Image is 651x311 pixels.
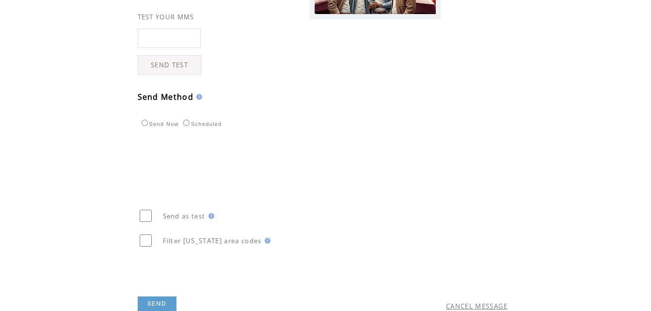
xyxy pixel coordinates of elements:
span: TEST YOUR MMS [138,13,194,21]
a: CANCEL MESSAGE [446,302,508,311]
span: Send Method [138,92,194,102]
img: help.gif [193,94,202,100]
span: Send as test [163,212,206,220]
a: SEND [138,296,176,311]
a: SEND TEST [138,55,202,75]
img: help.gif [262,238,270,244]
img: help.gif [206,213,214,219]
label: Scheduled [181,121,222,127]
label: Send Now [139,121,179,127]
span: Filter [US_STATE] area codes [163,236,262,245]
input: Scheduled [183,120,190,126]
input: Send Now [142,120,148,126]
